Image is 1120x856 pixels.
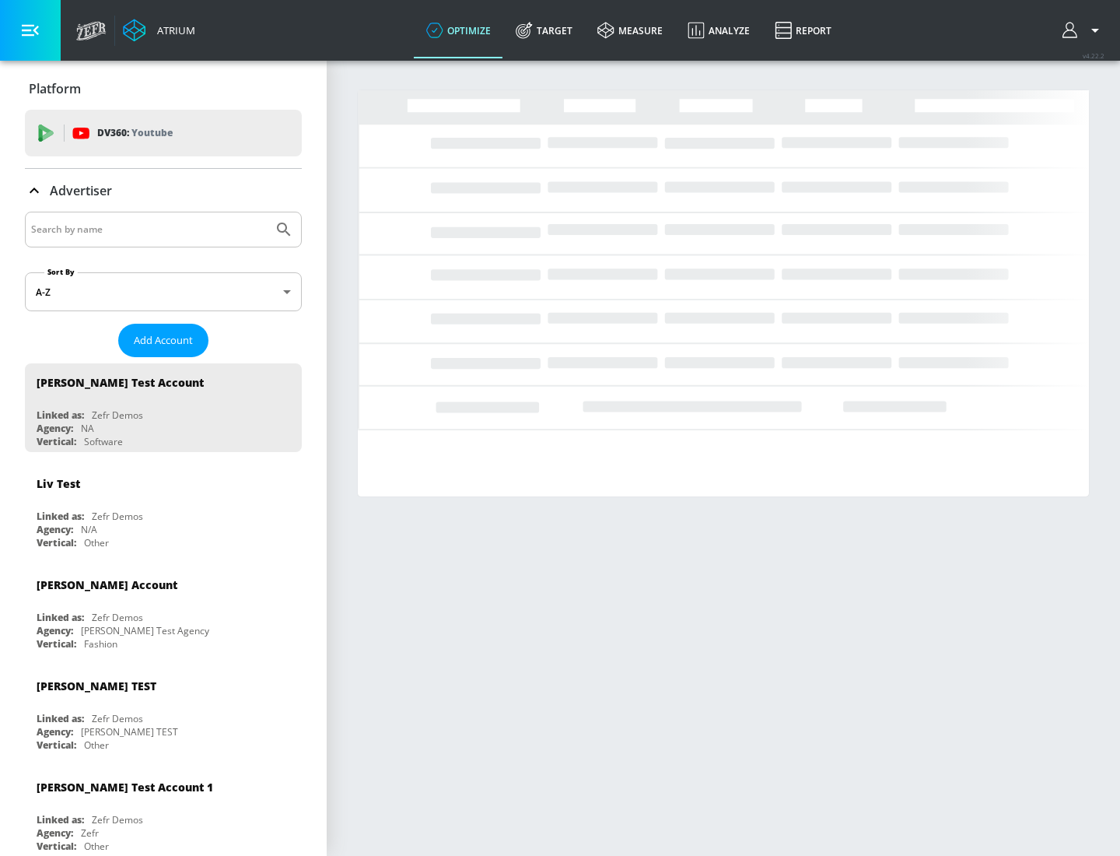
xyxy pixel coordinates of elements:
div: Linked as: [37,813,84,826]
div: Zefr Demos [92,712,143,725]
div: Other [84,738,109,752]
div: Zefr Demos [92,409,143,422]
button: Add Account [118,324,208,357]
div: Atrium [151,23,195,37]
div: [PERSON_NAME] Account [37,577,177,592]
p: Youtube [131,125,173,141]
a: Atrium [123,19,195,42]
div: [PERSON_NAME] TEST [37,679,156,693]
input: Search by name [31,219,267,240]
div: [PERSON_NAME] Test AccountLinked as:Zefr DemosAgency:NAVertical:Software [25,363,302,452]
div: [PERSON_NAME] Test Account [37,375,204,390]
div: Linked as: [37,611,84,624]
div: Linked as: [37,510,84,523]
a: optimize [414,2,503,58]
div: Vertical: [37,435,76,448]
div: [PERSON_NAME] AccountLinked as:Zefr DemosAgency:[PERSON_NAME] Test AgencyVertical:Fashion [25,566,302,654]
div: Platform [25,67,302,111]
div: Agency: [37,624,73,637]
div: Fashion [84,637,117,651]
p: Advertiser [50,182,112,199]
span: v 4.22.2 [1083,51,1104,60]
div: Other [84,536,109,549]
div: Vertical: [37,637,76,651]
div: N/A [81,523,97,536]
div: Zefr Demos [92,813,143,826]
div: Other [84,840,109,853]
a: Target [503,2,585,58]
div: Zefr Demos [92,510,143,523]
div: Vertical: [37,840,76,853]
div: Liv TestLinked as:Zefr DemosAgency:N/AVertical:Other [25,465,302,553]
p: DV360: [97,125,173,142]
div: Vertical: [37,738,76,752]
label: Sort By [44,267,78,277]
div: [PERSON_NAME] Test Agency [81,624,209,637]
div: Linked as: [37,409,84,422]
div: Vertical: [37,536,76,549]
div: Agency: [37,422,73,435]
div: Software [84,435,123,448]
div: Zefr Demos [92,611,143,624]
div: Agency: [37,826,73,840]
div: Agency: [37,725,73,738]
div: Agency: [37,523,73,536]
div: Liv Test [37,476,80,491]
div: Zefr [81,826,99,840]
div: [PERSON_NAME] TESTLinked as:Zefr DemosAgency:[PERSON_NAME] TESTVertical:Other [25,667,302,756]
div: NA [81,422,94,435]
div: Advertiser [25,169,302,212]
p: Platform [29,80,81,97]
div: Linked as: [37,712,84,725]
a: Report [762,2,844,58]
a: measure [585,2,675,58]
div: DV360: Youtube [25,110,302,156]
div: [PERSON_NAME] Test Account 1 [37,780,213,795]
span: Add Account [134,332,193,349]
div: [PERSON_NAME] TEST [81,725,178,738]
div: A-Z [25,272,302,311]
a: Analyze [675,2,762,58]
